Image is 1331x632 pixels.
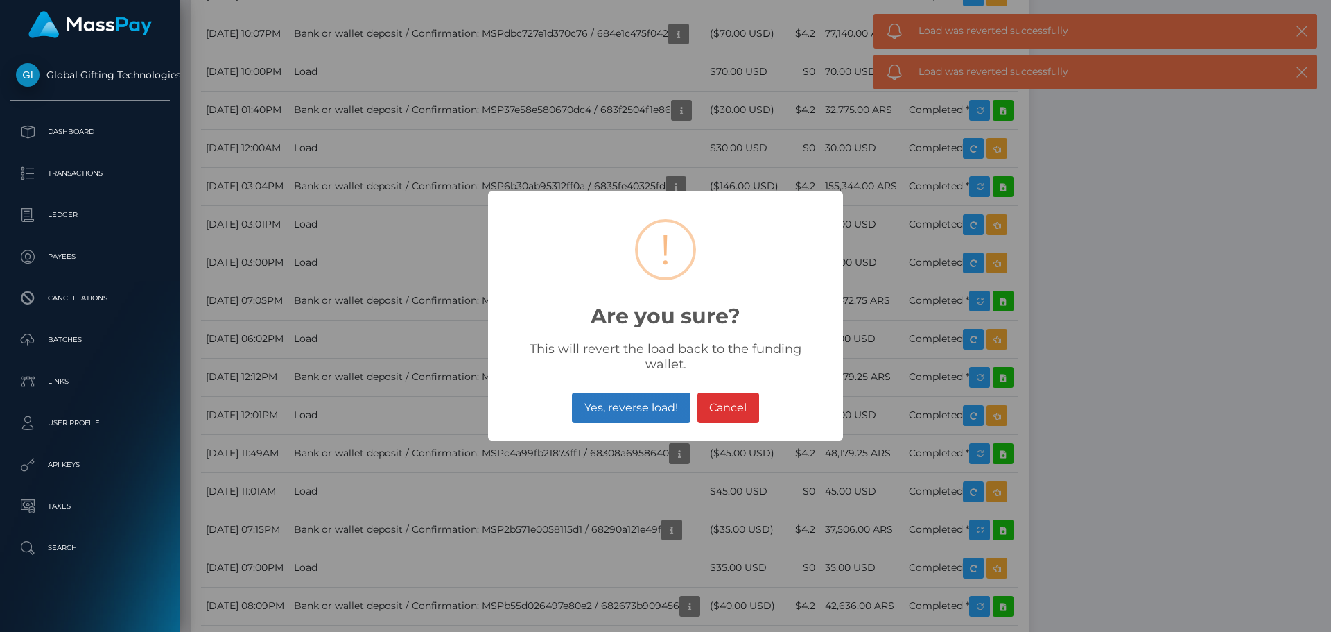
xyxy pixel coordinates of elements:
[16,246,164,267] p: Payees
[16,63,40,87] img: Global Gifting Technologies Inc
[16,371,164,392] p: Links
[28,11,152,38] img: MassPay Logo
[16,496,164,517] p: Taxes
[488,329,843,375] div: This will revert the load back to the funding wallet.
[16,121,164,142] p: Dashboard
[16,330,164,350] p: Batches
[16,538,164,558] p: Search
[16,288,164,309] p: Cancellations
[16,205,164,225] p: Ledger
[16,454,164,475] p: API Keys
[697,393,759,423] button: Cancel
[10,69,170,81] span: Global Gifting Technologies Inc
[660,222,671,277] div: !
[16,413,164,434] p: User Profile
[488,287,843,329] h2: Are you sure?
[16,163,164,184] p: Transactions
[572,393,690,423] button: Yes, reverse load!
